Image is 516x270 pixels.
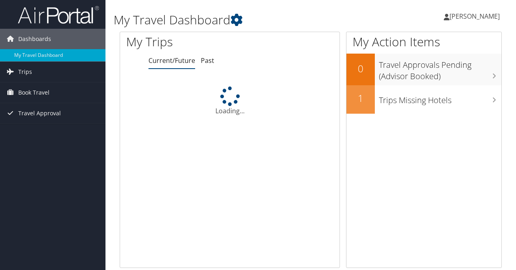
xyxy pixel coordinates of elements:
[346,85,501,114] a: 1Trips Missing Hotels
[18,103,61,123] span: Travel Approval
[148,56,195,65] a: Current/Future
[346,54,501,85] a: 0Travel Approvals Pending (Advisor Booked)
[18,62,32,82] span: Trips
[114,11,376,28] h1: My Travel Dashboard
[346,91,375,105] h2: 1
[346,33,501,50] h1: My Action Items
[120,86,340,116] div: Loading...
[18,5,99,24] img: airportal-logo.png
[201,56,214,65] a: Past
[379,55,501,82] h3: Travel Approvals Pending (Advisor Booked)
[126,33,242,50] h1: My Trips
[18,29,51,49] span: Dashboards
[346,62,375,76] h2: 0
[444,4,508,28] a: [PERSON_NAME]
[379,91,501,106] h3: Trips Missing Hotels
[18,82,49,103] span: Book Travel
[449,12,500,21] span: [PERSON_NAME]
